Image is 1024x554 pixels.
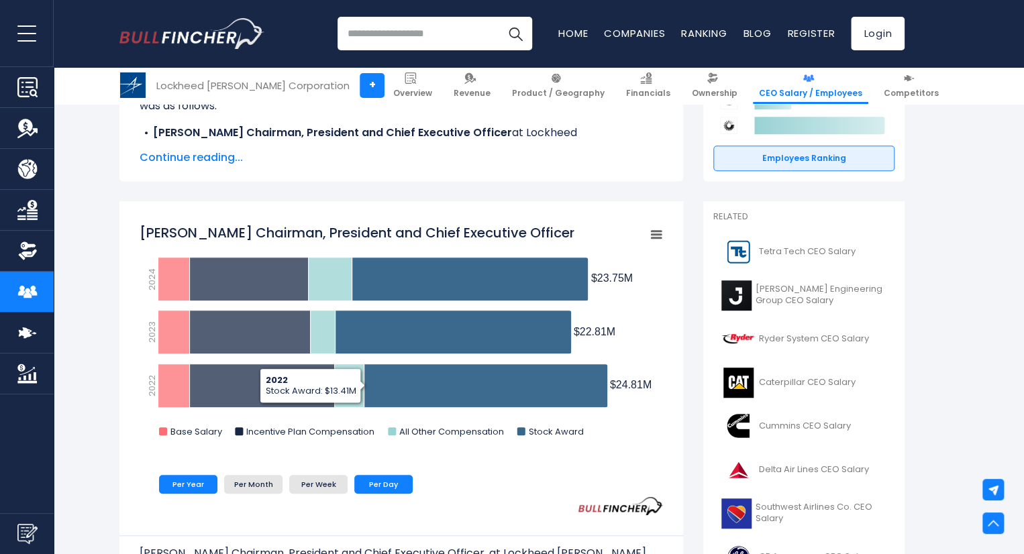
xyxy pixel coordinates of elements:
[387,67,438,104] a: Overview
[499,17,532,50] button: Search
[360,73,385,98] a: +
[506,67,611,104] a: Product / Geography
[140,223,574,242] tspan: [PERSON_NAME] Chairman, President and Chief Executive Officer
[759,88,862,99] span: CEO Salary / Employees
[721,237,755,267] img: TTEK logo
[721,411,755,441] img: CMI logo
[713,233,894,270] a: Tetra Tech CEO Salary
[529,425,584,438] text: Stock Award
[354,475,413,494] li: Per Day
[884,88,939,99] span: Competitors
[743,26,771,40] a: Blog
[119,18,264,49] img: Bullfincher logo
[756,284,886,307] span: [PERSON_NAME] Engineering Group CEO Salary
[756,502,886,524] span: Southwest Airlines Co. CEO Salary
[591,272,633,284] tspan: $23.75M
[156,78,350,93] div: Lockheed [PERSON_NAME] Corporation
[140,217,663,451] svg: James D. Taiclet Chairman, President and Chief Executive Officer
[454,88,491,99] span: Revenue
[224,475,283,494] li: Per Month
[721,498,752,529] img: LUV logo
[604,26,665,40] a: Companies
[448,67,497,104] a: Revenue
[721,280,752,311] img: J logo
[759,464,869,476] span: Delta Air Lines CEO Salary
[713,408,894,445] a: Cummins CEO Salary
[246,425,374,438] text: Incentive Plan Compensation
[713,277,894,314] a: [PERSON_NAME] Engineering Group CEO Salary
[713,451,894,488] a: Delta Air Lines CEO Salary
[851,17,905,50] a: Login
[626,88,670,99] span: Financials
[399,425,504,438] text: All Other Compensation
[610,379,652,390] tspan: $24.81M
[574,326,615,337] tspan: $22.81M
[140,125,663,157] li: at Lockheed [PERSON_NAME] Corporation, received a total compensation of $23.75 M in [DATE].
[146,321,158,343] text: 2023
[140,150,663,166] span: Continue reading...
[686,67,744,104] a: Ownership
[713,321,894,357] a: Ryder System CEO Salary
[753,67,868,104] a: CEO Salary / Employees
[159,475,217,494] li: Per Year
[393,88,432,99] span: Overview
[620,67,676,104] a: Financials
[289,475,348,494] li: Per Week
[170,425,223,438] text: Base Salary
[721,324,755,354] img: R logo
[17,241,38,261] img: Ownership
[692,88,737,99] span: Ownership
[153,125,512,140] b: [PERSON_NAME] Chairman, President and Chief Executive Officer
[759,333,869,345] span: Ryder System CEO Salary
[878,67,945,104] a: Competitors
[787,26,835,40] a: Register
[512,88,605,99] span: Product / Geography
[146,375,158,396] text: 2022
[558,26,588,40] a: Home
[759,377,856,388] span: Caterpillar CEO Salary
[720,117,737,134] img: RTX Corporation competitors logo
[713,211,894,223] p: Related
[713,495,894,532] a: Southwest Airlines Co. CEO Salary
[759,421,851,432] span: Cummins CEO Salary
[713,364,894,401] a: Caterpillar CEO Salary
[759,246,856,258] span: Tetra Tech CEO Salary
[120,72,146,98] img: LMT logo
[119,18,264,49] a: Go to homepage
[713,146,894,171] a: Employees Ranking
[721,455,755,485] img: DAL logo
[681,26,727,40] a: Ranking
[721,368,755,398] img: CAT logo
[146,268,158,290] text: 2024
